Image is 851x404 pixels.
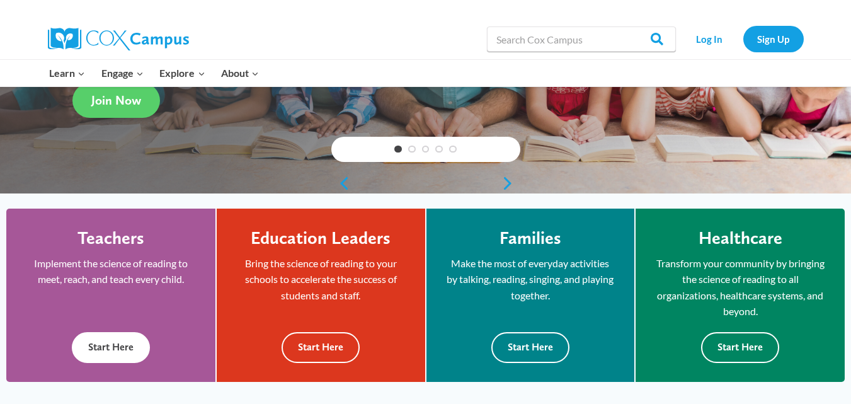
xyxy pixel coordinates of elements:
h4: Healthcare [699,228,782,249]
h4: Families [500,228,561,249]
button: Child menu of Learn [42,60,94,86]
h4: Education Leaders [251,228,391,249]
nav: Secondary Navigation [682,26,804,52]
p: Make the most of everyday activities by talking, reading, singing, and playing together. [445,255,616,304]
button: Child menu of Engage [93,60,152,86]
a: 5 [449,146,457,153]
input: Search Cox Campus [487,26,676,52]
img: Cox Campus [48,28,189,50]
span: Join Now [91,93,141,108]
button: Child menu of About [213,60,267,86]
a: 4 [435,146,443,153]
a: Education Leaders Bring the science of reading to your schools to accelerate the success of stude... [217,209,425,382]
a: Families Make the most of everyday activities by talking, reading, singing, and playing together.... [426,209,635,382]
a: 3 [422,146,430,153]
a: 1 [394,146,402,153]
p: Bring the science of reading to your schools to accelerate the success of students and staff. [236,255,406,304]
p: Implement the science of reading to meet, reach, and teach every child. [25,255,197,287]
a: previous [331,176,350,191]
a: Join Now [72,83,160,118]
nav: Primary Navigation [42,60,267,86]
button: Start Here [72,332,150,363]
button: Child menu of Explore [152,60,214,86]
a: Log In [682,26,737,52]
button: Start Here [491,332,569,363]
a: next [501,176,520,191]
a: Teachers Implement the science of reading to meet, reach, and teach every child. Start Here [6,209,215,382]
a: Sign Up [743,26,804,52]
div: content slider buttons [331,171,520,196]
button: Start Here [282,332,360,363]
button: Start Here [701,332,779,363]
a: 2 [408,146,416,153]
p: Transform your community by bringing the science of reading to all organizations, healthcare syst... [654,255,826,320]
a: Healthcare Transform your community by bringing the science of reading to all organizations, heal... [636,209,845,382]
h4: Teachers [77,228,144,249]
